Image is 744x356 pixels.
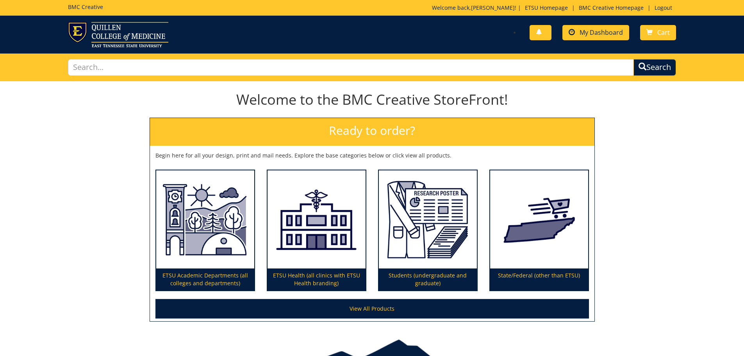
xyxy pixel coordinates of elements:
p: ETSU Health (all clinics with ETSU Health branding) [268,268,366,290]
p: Welcome back, ! | | | [432,4,676,12]
a: BMC Creative Homepage [575,4,648,11]
h1: Welcome to the BMC Creative StoreFront! [150,92,595,107]
a: Logout [651,4,676,11]
h5: BMC Creative [68,4,103,10]
h2: Ready to order? [150,118,594,146]
p: Students (undergraduate and graduate) [379,268,477,290]
img: Students (undergraduate and graduate) [379,170,477,269]
p: State/Federal (other than ETSU) [490,268,588,290]
a: ETSU Health (all clinics with ETSU Health branding) [268,170,366,291]
p: Begin here for all your design, print and mail needs. Explore the base categories below or click ... [155,152,589,159]
span: Cart [657,28,670,37]
a: ETSU Homepage [521,4,572,11]
img: ETSU Academic Departments (all colleges and departments) [156,170,254,269]
a: State/Federal (other than ETSU) [490,170,588,291]
a: [PERSON_NAME] [471,4,515,11]
a: My Dashboard [562,25,629,40]
a: Cart [640,25,676,40]
img: ETSU Health (all clinics with ETSU Health branding) [268,170,366,269]
img: State/Federal (other than ETSU) [490,170,588,269]
a: Students (undergraduate and graduate) [379,170,477,291]
a: View All Products [155,299,589,318]
input: Search... [68,59,634,76]
a: ETSU Academic Departments (all colleges and departments) [156,170,254,291]
span: My Dashboard [580,28,623,37]
img: ETSU logo [68,22,168,47]
p: ETSU Academic Departments (all colleges and departments) [156,268,254,290]
button: Search [633,59,676,76]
